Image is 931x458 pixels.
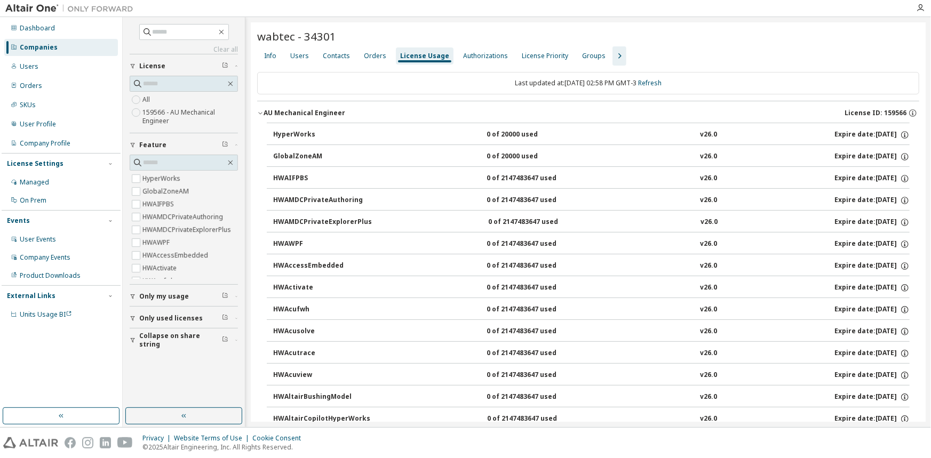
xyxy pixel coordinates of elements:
div: 0 of 2147483647 used [487,414,583,424]
img: altair_logo.svg [3,437,58,448]
div: Expire date: [DATE] [834,392,910,402]
div: User Events [20,235,56,244]
div: v26.0 [700,261,717,271]
button: HWAccessEmbedded0 of 2147483647 usedv26.0Expire date:[DATE] [273,254,910,278]
div: HWAcuview [273,371,369,380]
div: v26.0 [700,392,717,402]
div: 0 of 2147483647 used [487,392,583,402]
button: License [130,54,238,78]
div: Expire date: [DATE] [834,349,910,358]
p: © 2025 Altair Engineering, Inc. All Rights Reserved. [142,443,307,452]
div: License Usage [400,52,449,60]
button: HWAWPF0 of 2147483647 usedv26.0Expire date:[DATE] [273,232,910,256]
div: 0 of 2147483647 used [487,371,583,380]
div: v26.0 [700,174,717,183]
div: AU Mechanical Engineer [264,109,345,117]
div: External Links [7,292,55,300]
div: 0 of 2147483647 used [488,218,584,227]
span: Clear filter [222,336,228,344]
div: 0 of 2147483647 used [487,196,583,205]
div: v26.0 [700,283,717,293]
div: HWActivate [273,283,369,293]
label: HWAMDCPrivateAuthoring [142,211,225,223]
button: HWActivate0 of 2147483647 usedv26.0Expire date:[DATE] [273,276,910,300]
div: v26.0 [700,327,717,336]
span: License [139,62,165,70]
div: v26.0 [700,349,717,358]
a: Clear all [130,45,238,54]
span: Clear filter [222,292,228,301]
div: Expire date: [DATE] [834,305,910,315]
span: Only my usage [139,292,189,301]
div: Last updated at: [DATE] 02:58 PM GMT-3 [257,72,919,94]
div: Users [290,52,309,60]
label: HWAIFPBS [142,198,176,211]
div: 0 of 2147483647 used [487,349,583,358]
div: HWAcusolve [273,327,369,336]
button: HWAltairBushingModel0 of 2147483647 usedv26.0Expire date:[DATE] [273,385,910,409]
label: HyperWorks [142,172,182,185]
span: Clear filter [222,141,228,149]
button: AU Mechanical EngineerLicense ID: 159566 [257,101,919,125]
div: v26.0 [700,371,717,380]
div: 0 of 2147483647 used [487,305,583,315]
div: Info [264,52,276,60]
div: Events [7,216,30,225]
div: 0 of 2147483647 used [487,327,583,336]
label: HWActivate [142,262,179,275]
div: Privacy [142,434,174,443]
div: HWAIFPBS [273,174,369,183]
div: SKUs [20,101,36,109]
div: v26.0 [701,414,718,424]
div: License Priority [522,52,568,60]
div: Groups [582,52,606,60]
div: 0 of 2147483647 used [487,261,583,271]
span: Feature [139,141,166,149]
button: HWAIFPBS0 of 2147483647 usedv26.0Expire date:[DATE] [273,167,910,190]
div: License Settings [7,159,63,168]
div: 0 of 20000 used [487,152,583,162]
button: HWAMDCPrivateAuthoring0 of 2147483647 usedv26.0Expire date:[DATE] [273,189,910,212]
img: instagram.svg [82,437,93,448]
div: Expire date: [DATE] [834,371,910,380]
button: HWAcusolve0 of 2147483647 usedv26.0Expire date:[DATE] [273,320,910,343]
div: v26.0 [700,239,717,249]
label: HWAcufwh [142,275,177,287]
div: 0 of 2147483647 used [487,174,583,183]
button: HWAcuview0 of 2147483647 usedv26.0Expire date:[DATE] [273,364,910,387]
div: Expire date: [DATE] [834,218,910,227]
div: HyperWorks [273,130,369,140]
span: Clear filter [222,62,228,70]
div: 0 of 2147483647 used [487,239,583,249]
div: v26.0 [700,152,717,162]
div: Cookie Consent [252,434,307,443]
div: HWAltairBushingModel [273,392,369,402]
div: Orders [20,82,42,90]
div: Managed [20,178,49,187]
button: HWAcutrace0 of 2147483647 usedv26.0Expire date:[DATE] [273,342,910,365]
div: Contacts [323,52,350,60]
label: HWAccessEmbedded [142,249,210,262]
div: Expire date: [DATE] [834,130,910,140]
label: HWAWPF [142,236,172,249]
div: Product Downloads [20,271,81,280]
div: v26.0 [700,130,717,140]
button: HyperWorks0 of 20000 usedv26.0Expire date:[DATE] [273,123,910,147]
div: Expire date: [DATE] [834,261,910,271]
div: HWAMDCPrivateExplorerPlus [273,218,372,227]
a: Refresh [638,78,662,87]
div: v26.0 [700,196,717,205]
span: License ID: 159566 [845,109,906,117]
div: On Prem [20,196,46,205]
div: HWAcufwh [273,305,369,315]
label: All [142,93,152,106]
span: Only used licenses [139,314,203,323]
div: HWAccessEmbedded [273,261,369,271]
div: Expire date: [DATE] [834,327,910,336]
div: HWAMDCPrivateAuthoring [273,196,369,205]
div: Expire date: [DATE] [834,239,910,249]
label: 159566 - AU Mechanical Engineer [142,106,238,127]
div: Expire date: [DATE] [834,152,910,162]
div: Authorizations [463,52,508,60]
div: Orders [364,52,386,60]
